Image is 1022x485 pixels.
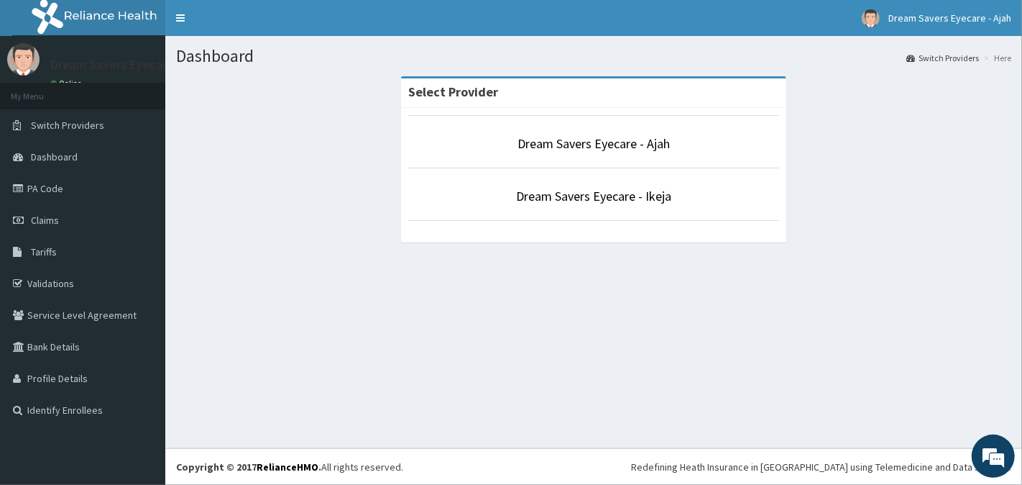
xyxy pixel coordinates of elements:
a: Online [50,78,85,89]
strong: Select Provider [408,83,498,100]
span: Claims [31,214,59,227]
span: Switch Providers [31,119,104,132]
span: Dream Savers Eyecare - Ajah [888,12,1011,24]
strong: Copyright © 2017 . [176,461,321,473]
li: Here [980,52,1011,64]
img: User Image [7,43,40,76]
span: Tariffs [31,245,57,258]
span: Dashboard [31,150,78,163]
a: Switch Providers [906,52,979,64]
img: User Image [862,9,880,27]
p: Dream Savers Eyecare - Ajah [50,58,208,71]
footer: All rights reserved. [165,448,1022,485]
div: Redefining Heath Insurance in [GEOGRAPHIC_DATA] using Telemedicine and Data Science! [631,460,1011,474]
a: RelianceHMO [257,461,318,473]
a: Dream Savers Eyecare - Ajah [517,135,670,152]
a: Dream Savers Eyecare - Ikeja [516,188,671,204]
h1: Dashboard [176,47,1011,65]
